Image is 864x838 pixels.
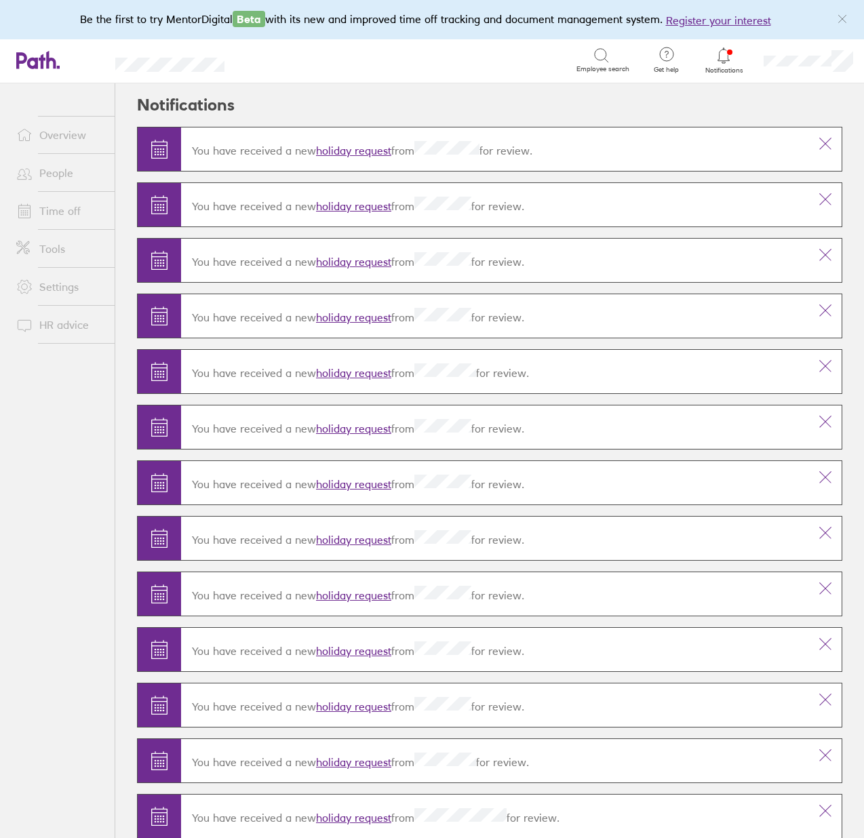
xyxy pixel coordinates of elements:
[316,144,391,157] a: holiday request
[576,65,629,73] span: Employee search
[702,46,746,75] a: Notifications
[192,363,798,380] p: You have received a new from for review.
[666,12,771,28] button: Register your interest
[316,811,391,824] a: holiday request
[192,475,798,491] p: You have received a new from for review.
[316,700,391,713] a: holiday request
[192,308,798,324] p: You have received a new from for review.
[137,83,235,127] h2: Notifications
[192,641,798,658] p: You have received a new from for review.
[192,808,798,824] p: You have received a new from for review.
[316,755,391,769] a: holiday request
[192,697,798,713] p: You have received a new from for review.
[316,422,391,435] a: holiday request
[316,255,391,268] a: holiday request
[5,235,115,262] a: Tools
[5,159,115,186] a: People
[316,311,391,324] a: holiday request
[316,199,391,213] a: holiday request
[192,141,798,157] p: You have received a new from for review.
[192,530,798,546] p: You have received a new from for review.
[192,586,798,602] p: You have received a new from for review.
[192,419,798,435] p: You have received a new from for review.
[192,753,798,769] p: You have received a new from for review.
[316,644,391,658] a: holiday request
[316,533,391,546] a: holiday request
[5,121,115,148] a: Overview
[316,366,391,380] a: holiday request
[5,311,115,338] a: HR advice
[702,66,746,75] span: Notifications
[316,477,391,491] a: holiday request
[261,54,296,66] div: Search
[233,11,265,27] span: Beta
[80,11,785,28] div: Be the first to try MentorDigital with its new and improved time off tracking and document manage...
[192,252,798,268] p: You have received a new from for review.
[5,273,115,300] a: Settings
[644,66,688,74] span: Get help
[5,197,115,224] a: Time off
[316,588,391,602] a: holiday request
[192,197,798,213] p: You have received a new from for review.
